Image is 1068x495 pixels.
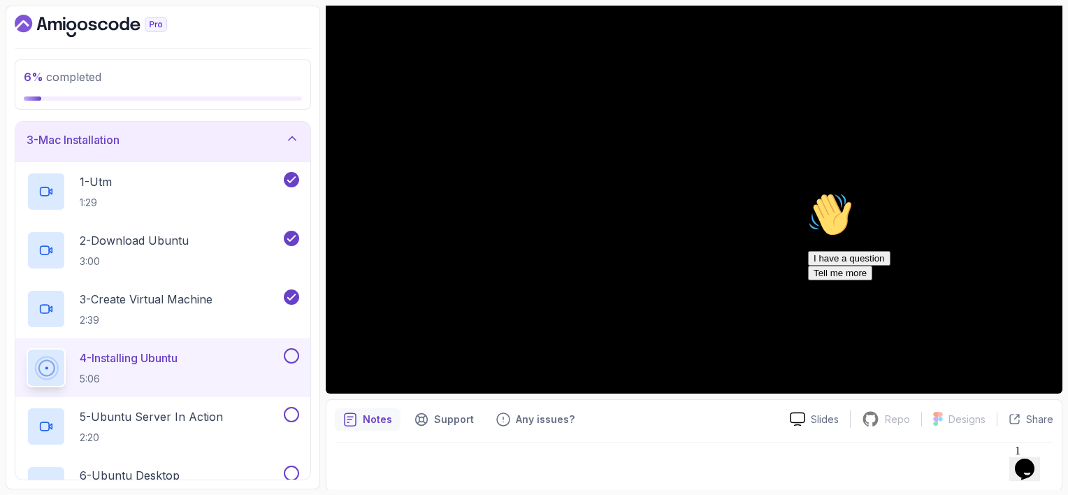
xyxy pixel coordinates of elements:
[27,348,299,387] button: 4-Installing Ubuntu5:06
[24,70,101,84] span: completed
[80,232,189,249] p: 2 - Download Ubuntu
[779,412,850,426] a: Slides
[27,172,299,211] button: 1-Utm1:29
[80,350,178,366] p: 4 - Installing Ubuntu
[80,196,112,210] p: 1:29
[80,431,223,445] p: 2:20
[24,70,43,84] span: 6 %
[363,412,392,426] p: Notes
[80,254,189,268] p: 3:00
[27,407,299,446] button: 5-Ubuntu Server In Action2:20
[80,173,112,190] p: 1 - Utm
[6,6,50,50] img: :wave:
[6,79,70,94] button: Tell me more
[15,117,310,162] button: 3-Mac Installation
[434,412,474,426] p: Support
[488,408,583,431] button: Feedback button
[335,408,400,431] button: notes button
[27,289,299,329] button: 3-Create Virtual Machine2:39
[80,408,223,425] p: 5 - Ubuntu Server In Action
[80,372,178,386] p: 5:06
[802,187,1054,432] iframe: chat widget
[80,313,212,327] p: 2:39
[406,408,482,431] button: Support button
[516,412,575,426] p: Any issues?
[80,467,180,484] p: 6 - Ubuntu Desktop
[15,15,199,37] a: Dashboard
[6,42,138,52] span: Hi! How can we help?
[80,291,212,308] p: 3 - Create Virtual Machine
[6,6,257,94] div: 👋Hi! How can we help?I have a questionTell me more
[6,64,88,79] button: I have a question
[1009,439,1054,481] iframe: chat widget
[27,131,120,148] h3: 3 - Mac Installation
[27,231,299,270] button: 2-Download Ubuntu3:00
